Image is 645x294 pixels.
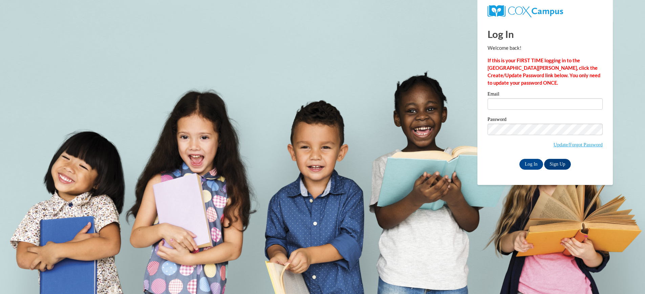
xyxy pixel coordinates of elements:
img: COX Campus [488,5,563,17]
a: Sign Up [544,159,571,170]
h1: Log In [488,27,603,41]
strong: If this is your FIRST TIME logging in to the [GEOGRAPHIC_DATA][PERSON_NAME], click the Create/Upd... [488,58,600,86]
a: Update/Forgot Password [554,142,603,147]
label: Password [488,117,603,124]
input: Log In [519,159,543,170]
a: COX Campus [488,8,563,14]
label: Email [488,91,603,98]
p: Welcome back! [488,44,603,52]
